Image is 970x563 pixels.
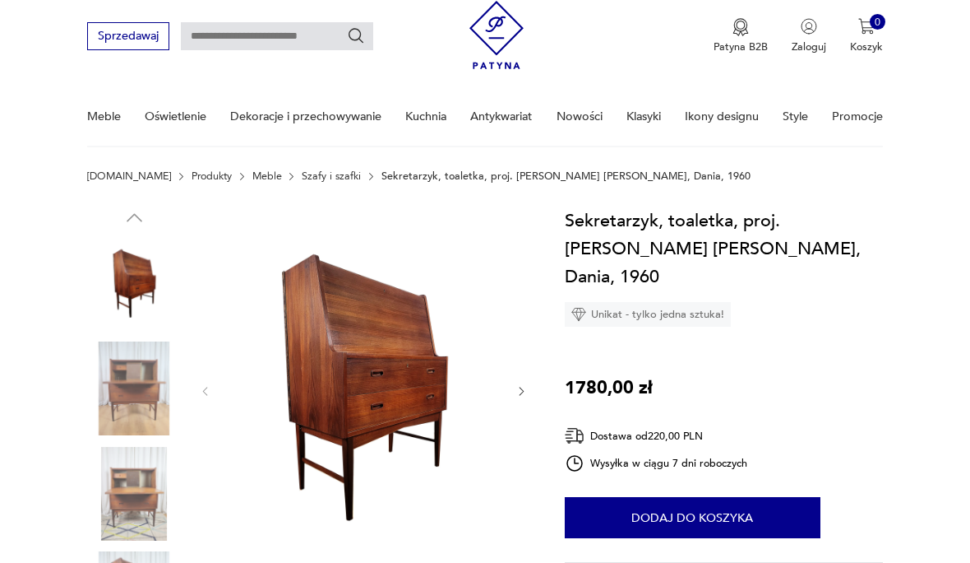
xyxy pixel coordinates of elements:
h1: Sekretarzyk, toaletka, proj. [PERSON_NAME] [PERSON_NAME], Dania, 1960 [565,207,883,291]
p: Koszyk [850,40,883,54]
p: Zaloguj [792,40,826,54]
a: Antykwariat [470,88,532,145]
img: Ikona medalu [732,18,749,36]
p: Sekretarzyk, toaletka, proj. [PERSON_NAME] [PERSON_NAME], Dania, 1960 [381,170,751,182]
img: Ikonka użytkownika [801,18,817,35]
a: Szafy i szafki [302,170,361,182]
a: Dekoracje i przechowywanie [230,88,381,145]
a: Sprzedawaj [87,32,169,42]
a: Nowości [557,88,603,145]
a: [DOMAIN_NAME] [87,170,171,182]
button: Zaloguj [792,18,826,54]
button: Szukaj [347,27,365,45]
a: Klasyki [626,88,661,145]
img: Zdjęcie produktu Sekretarzyk, toaletka, proj. Arne Wahl Iversen, Dania, 1960 [87,237,181,331]
a: Promocje [832,88,883,145]
a: Kuchnia [405,88,446,145]
a: Meble [252,170,282,182]
a: Ikona medaluPatyna B2B [714,18,768,54]
img: Ikona koszyka [858,18,875,35]
a: Produkty [192,170,232,182]
a: Ikony designu [685,88,759,145]
a: Oświetlenie [145,88,206,145]
img: Ikona diamentu [571,307,586,322]
div: Unikat - tylko jedna sztuka! [565,302,731,327]
p: 1780,00 zł [565,374,653,402]
button: Sprzedawaj [87,22,169,49]
button: 0Koszyk [850,18,883,54]
img: Zdjęcie produktu Sekretarzyk, toaletka, proj. Arne Wahl Iversen, Dania, 1960 [87,447,181,541]
a: Style [783,88,808,145]
img: Zdjęcie produktu Sekretarzyk, toaletka, proj. Arne Wahl Iversen, Dania, 1960 [87,342,181,435]
img: Ikona dostawy [565,426,584,446]
div: Wysyłka w ciągu 7 dni roboczych [565,454,747,473]
a: Meble [87,88,121,145]
div: 0 [870,14,886,30]
button: Patyna B2B [714,18,768,54]
button: Dodaj do koszyka [565,497,820,538]
div: Dostawa od 220,00 PLN [565,426,747,446]
p: Patyna B2B [714,40,768,54]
